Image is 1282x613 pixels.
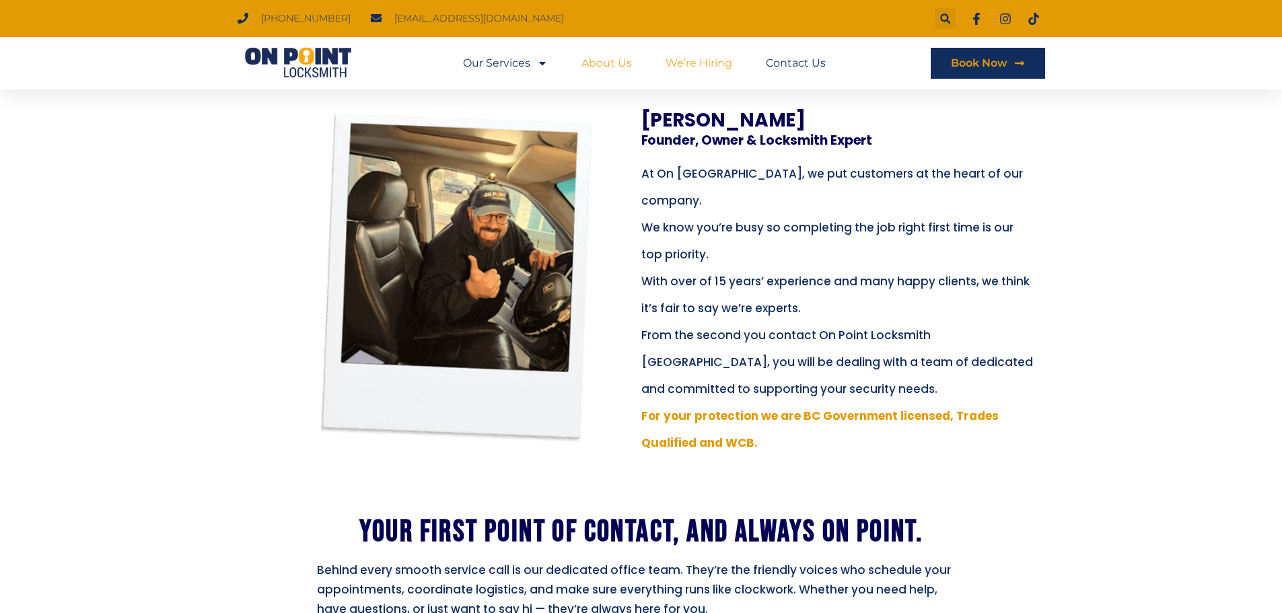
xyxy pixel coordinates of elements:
nav: Menu [463,48,826,79]
img: About Onpoint Locksmith 1 [289,111,621,443]
p: With over of 15 years’ experience and many happy clients, we think it’s fair to say we’re experts... [641,268,1035,402]
span: For your protection we are BC Government licensed, Trades Qualified and WCB. [641,408,999,451]
span: Book Now [951,58,1007,69]
a: About Us [581,48,632,79]
a: We’re Hiring [666,48,732,79]
a: Book Now [931,48,1045,79]
h2: Your first point of contact, and always on point. [264,517,1018,547]
a: Our Services [463,48,548,79]
p: We know you’re busy so completing the job right first time is our top priority. [641,214,1035,268]
h3: Founder, Owner & Locksmith Expert [641,134,1018,147]
span: [EMAIL_ADDRESS][DOMAIN_NAME] [391,9,564,28]
p: At On [GEOGRAPHIC_DATA], we put customers at the heart of our company. [641,160,1035,214]
h3: [PERSON_NAME] [641,111,1018,130]
a: Contact Us [766,48,826,79]
span: [PHONE_NUMBER] [258,9,351,28]
div: Search [935,8,956,29]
